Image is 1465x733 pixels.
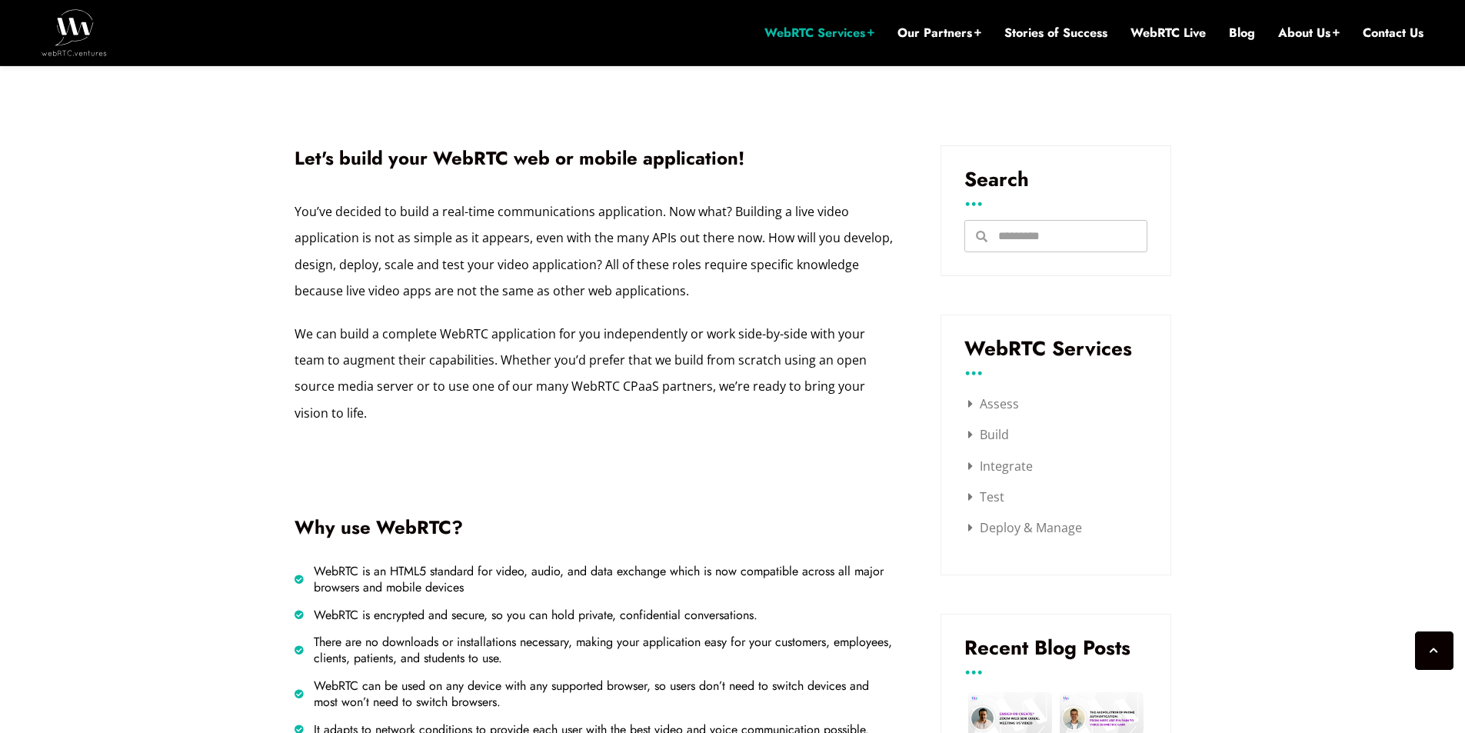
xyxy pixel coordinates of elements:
h1: Let's build your WebRTC web or mobile application! [295,145,894,172]
h3: Recent Blog Posts [964,638,1147,658]
img: WebRTC.ventures [42,9,107,55]
a: Contact Us [1363,25,1423,42]
a: WebRTC Services [764,25,874,42]
a: Integrate [968,458,1033,475]
span: WebRTC is an HTML5 standard for video, audio, and data exchange which is now compatible across al... [310,564,894,596]
p: We can build a complete WebRTC application for you independently or work side-by-side with your t... [295,321,894,427]
h3: Search [964,169,1147,189]
p: You’ve decided to build a real-time communications application. Now what? Building a live video a... [295,198,894,305]
span: WebRTC is encrypted and secure, so you can hold private, confidential conversations. [310,608,757,624]
a: Test [968,488,1004,505]
span: WebRTC can be used on any device with any supported browser, so users don’t need to switch device... [310,678,894,711]
span: There are no downloads or installations necessary, making your application easy for your customer... [310,635,894,667]
a: Assess [968,395,1019,412]
a: Build [968,426,1009,443]
h3: ... [964,362,1147,374]
h3: ... [964,193,1147,205]
a: Stories of Success [1004,25,1107,42]
a: Blog [1229,25,1255,42]
a: WebRTC Live [1130,25,1206,42]
a: Deploy & Manage [968,519,1082,536]
a: Our Partners [897,25,981,42]
a: About Us [1278,25,1340,42]
h3: ... [964,661,1147,673]
h3: WebRTC Services [964,338,1147,358]
h2: Why use WebRTC? [295,518,894,537]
